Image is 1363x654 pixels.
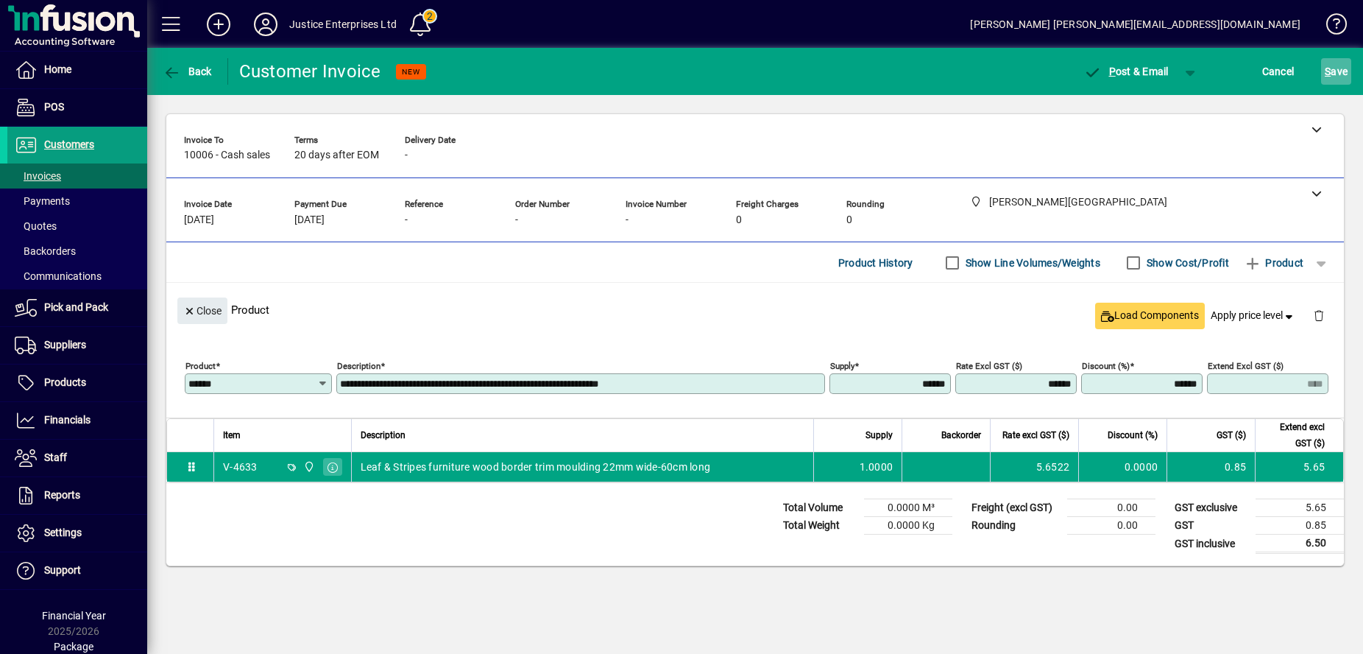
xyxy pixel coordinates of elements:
[337,361,380,371] mat-label: Description
[7,189,147,214] a: Payments
[1082,361,1130,371] mat-label: Discount (%)
[1258,58,1298,85] button: Cancel
[830,361,854,371] mat-label: Supply
[1067,517,1155,535] td: 0.00
[963,256,1100,270] label: Show Line Volumes/Weights
[15,170,61,182] span: Invoices
[185,361,216,371] mat-label: Product
[289,13,397,36] div: Justice Enterprises Ltd
[7,515,147,552] a: Settings
[242,11,289,38] button: Profile
[864,499,952,517] td: 0.0000 M³
[7,264,147,289] a: Communications
[15,195,70,207] span: Payments
[44,451,67,463] span: Staff
[361,427,406,443] span: Description
[865,427,893,443] span: Supply
[195,11,242,38] button: Add
[736,214,742,226] span: 0
[1262,60,1295,83] span: Cancel
[44,527,82,538] span: Settings
[294,214,325,226] span: [DATE]
[626,214,629,226] span: -
[405,214,408,226] span: -
[956,361,1022,371] mat-label: Rate excl GST ($)
[1108,427,1158,443] span: Discount (%)
[7,289,147,326] a: Pick and Pack
[44,376,86,388] span: Products
[15,245,76,257] span: Backorders
[44,301,108,313] span: Pick and Pack
[1321,58,1351,85] button: Save
[1325,60,1348,83] span: ave
[864,517,952,535] td: 0.0000 Kg
[1083,66,1169,77] span: ost & Email
[239,60,381,83] div: Customer Invoice
[999,460,1069,474] div: 5.6522
[1256,499,1344,517] td: 5.65
[7,365,147,401] a: Products
[7,477,147,514] a: Reports
[44,489,80,501] span: Reports
[223,460,258,474] div: V-4633
[163,66,212,77] span: Back
[1255,452,1343,482] td: 5.65
[15,270,102,282] span: Communications
[159,58,216,85] button: Back
[1217,427,1246,443] span: GST ($)
[1101,308,1199,323] span: Load Components
[1076,58,1176,85] button: Post & Email
[44,564,81,576] span: Support
[776,499,864,517] td: Total Volume
[1205,303,1302,329] button: Apply price level
[1067,499,1155,517] td: 0.00
[860,460,893,474] span: 1.0000
[1078,452,1166,482] td: 0.0000
[941,427,981,443] span: Backorder
[1167,499,1256,517] td: GST exclusive
[7,327,147,364] a: Suppliers
[1166,452,1255,482] td: 0.85
[184,150,270,161] span: 10006 - Cash sales
[184,214,214,226] span: [DATE]
[1095,303,1205,329] button: Load Components
[1244,251,1303,275] span: Product
[44,63,71,75] span: Home
[7,552,147,589] a: Support
[7,440,147,477] a: Staff
[174,303,231,317] app-page-header-button: Close
[964,499,1067,517] td: Freight (excl GST)
[1301,309,1337,322] app-page-header-button: Delete
[405,150,408,161] span: -
[1167,535,1256,553] td: GST inclusive
[7,402,147,439] a: Financials
[7,163,147,189] a: Invoices
[1301,298,1337,333] button: Delete
[1315,3,1345,51] a: Knowledge Base
[166,283,1344,337] div: Product
[183,299,222,323] span: Close
[300,459,316,475] span: henderson warehouse
[54,641,93,653] span: Package
[1236,250,1311,276] button: Product
[1211,308,1296,323] span: Apply price level
[294,150,379,161] span: 20 days after EOM
[7,52,147,88] a: Home
[7,214,147,239] a: Quotes
[223,427,241,443] span: Item
[361,460,711,474] span: Leaf & Stripes furniture wood border trim moulding 22mm wide-60cm long
[7,89,147,126] a: POS
[7,239,147,264] a: Backorders
[177,298,227,324] button: Close
[1167,517,1256,535] td: GST
[838,251,913,275] span: Product History
[515,214,518,226] span: -
[964,517,1067,535] td: Rounding
[776,517,864,535] td: Total Weight
[44,339,86,351] span: Suppliers
[846,214,852,226] span: 0
[1325,66,1331,77] span: S
[1002,427,1069,443] span: Rate excl GST ($)
[1256,517,1344,535] td: 0.85
[1109,66,1116,77] span: P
